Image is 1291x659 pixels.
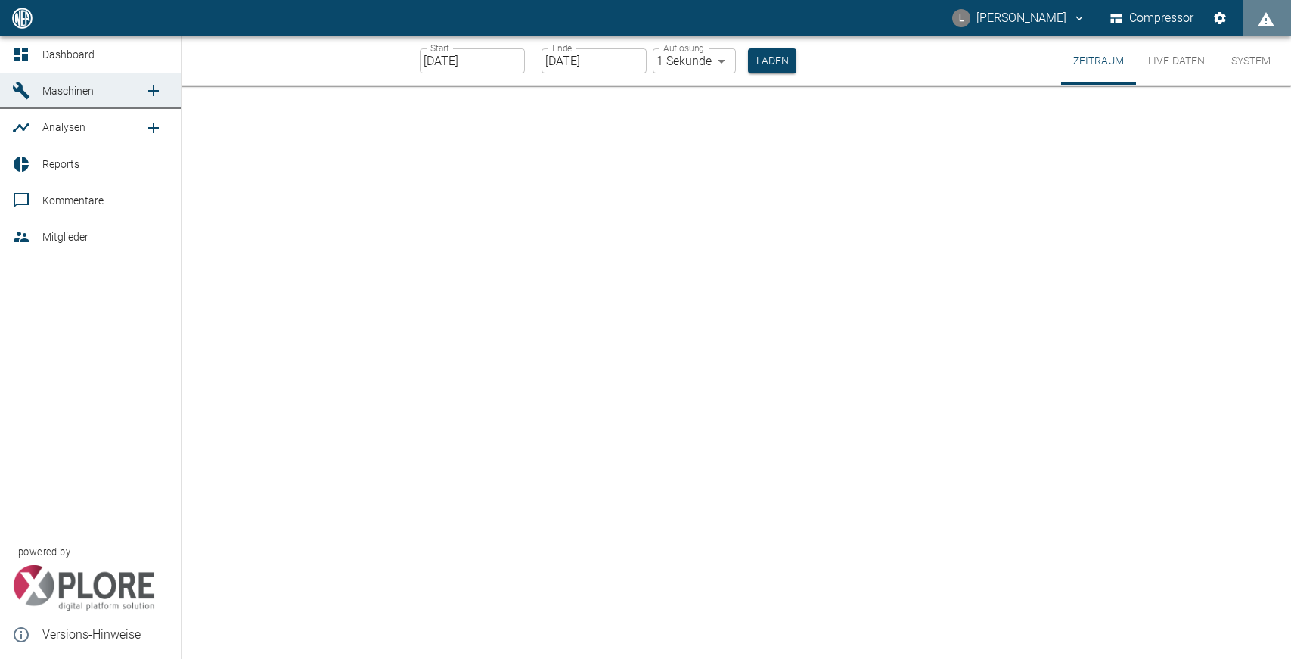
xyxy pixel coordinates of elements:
[42,48,95,61] span: Dashboard
[42,121,85,133] span: Analysen
[653,48,736,73] div: 1 Sekunde
[748,48,796,73] button: Laden
[1206,5,1234,32] button: Einstellungen
[430,42,449,54] label: Start
[1136,36,1217,85] button: Live-Daten
[138,76,169,106] a: new /machines
[42,85,94,97] span: Maschinen
[950,5,1088,32] button: luca.corigliano@neuman-esser.com
[11,8,34,28] img: logo
[18,545,70,559] span: powered by
[420,48,525,73] input: DD.MM.YYYY
[952,9,970,27] div: L
[138,113,169,143] a: new /analyses/list/0
[12,565,155,611] img: Xplore Logo
[529,52,537,70] p: –
[552,42,572,54] label: Ende
[42,158,79,170] span: Reports
[42,231,88,243] span: Mitglieder
[1107,5,1197,32] button: Compressor
[1217,36,1285,85] button: System
[663,42,704,54] label: Auflösung
[542,48,647,73] input: DD.MM.YYYY
[1061,36,1136,85] button: Zeitraum
[42,626,169,644] span: Versions-Hinweise
[42,194,104,207] span: Kommentare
